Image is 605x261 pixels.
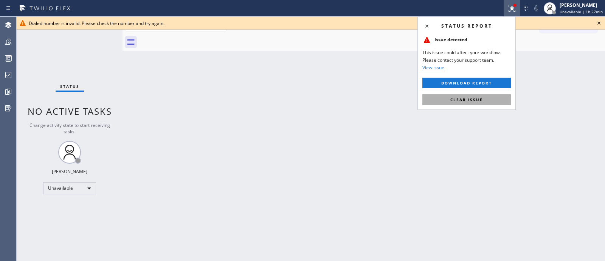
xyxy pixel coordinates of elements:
div: Unavailable [43,182,96,194]
span: Status [60,84,79,89]
button: Mute [531,3,541,14]
span: No active tasks [28,105,112,117]
span: Dialed number is invalid. Please check the number and try again. [29,20,164,27]
div: [PERSON_NAME] [560,2,603,8]
span: Unavailable | 1h 27min [560,9,603,14]
div: [PERSON_NAME] [52,168,87,175]
span: Change activity state to start receiving tasks. [29,122,110,135]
